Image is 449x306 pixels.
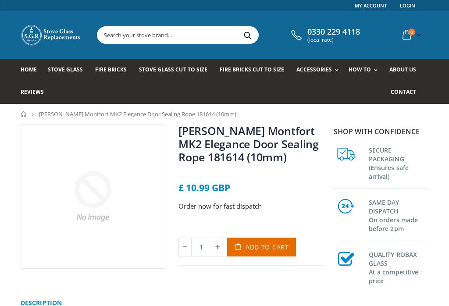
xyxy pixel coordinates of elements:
[391,82,423,104] a: Contact
[21,59,43,82] a: Home
[48,66,83,73] span: Stove Glass
[178,201,323,211] p: Order now for fast dispatch
[95,59,133,82] a: Fire Bricks
[220,59,291,82] a: Fire Bricks Cut To Size
[139,66,207,73] span: Stove Glass Cut To Size
[399,26,423,43] a: 0
[227,238,296,256] button: Add to Cart
[349,59,382,82] a: How To
[349,66,371,73] span: How To
[178,181,230,194] span: £ 10.99 GBP
[389,66,416,73] span: About us
[97,27,339,43] input: Search your stove brand...
[21,24,82,46] img: Stove Glass Replacement
[369,144,428,181] h3: SECURE PACKAGING (Ensures safe arrival)
[220,66,284,73] span: Fire Bricks Cut To Size
[178,123,319,164] a: [PERSON_NAME] Montfort MK2 Elegance Door Sealing Rope 181614 (10mm)
[369,249,428,285] h3: QUALITY ROBAX GLASS At a competitive price
[369,196,428,233] h3: SAME DAY DISPATCH On orders made before 2pm
[21,125,165,268] img: no-image-2048-a2addb12_800x_crop_center.gif
[238,27,257,43] button: Search
[391,88,416,96] span: Contact
[48,59,89,82] a: Stove Glass
[296,59,343,82] a: Accessories
[21,66,37,73] span: Home
[139,59,214,82] a: Stove Glass Cut To Size
[334,126,428,137] p: Shop with confidence
[39,110,236,118] span: [PERSON_NAME] Montfort MK2 Elegance Door Sealing Rope 181614 (10mm)
[21,88,44,96] span: Reviews
[246,243,289,251] span: Add to Cart
[21,82,50,104] a: Reviews
[389,59,423,82] a: About us
[21,111,27,117] a: Home
[296,66,332,73] span: Accessories
[95,66,127,73] span: Fire Bricks
[408,28,415,36] span: 0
